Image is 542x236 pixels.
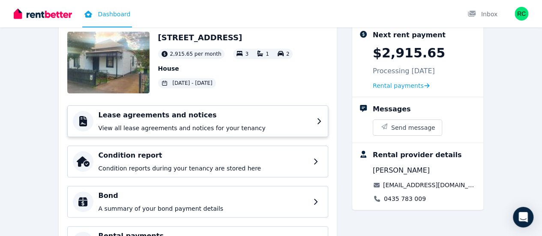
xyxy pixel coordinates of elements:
p: Condition reports during your tenancy are stored here [99,164,308,173]
span: 2 [286,51,290,57]
a: 0435 783 009 [384,194,426,203]
img: Property Url [67,32,150,93]
p: A summary of your bond payment details [99,204,308,213]
span: 2,915.65 per month [170,51,222,57]
span: [PERSON_NAME] [373,165,430,176]
div: Inbox [467,10,497,18]
div: Open Intercom Messenger [513,207,533,227]
h4: Lease agreements and notices [99,110,311,120]
div: Next rent payment [373,30,446,40]
a: Rental payments [373,81,430,90]
span: Rental payments [373,81,424,90]
div: Rental provider details [373,150,461,160]
span: 1 [266,51,269,57]
p: View all lease agreements and notices for your tenancy [99,124,311,132]
h4: Bond [99,191,308,201]
img: RentBetter [14,7,72,20]
h2: [STREET_ADDRESS] [158,32,293,44]
span: [DATE] - [DATE] [173,80,213,87]
img: Richard Chen [515,7,528,21]
span: 3 [245,51,249,57]
p: House [158,64,293,73]
p: Processing [DATE] [373,66,435,76]
p: $2,915.65 [373,45,445,61]
h4: Condition report [99,150,308,161]
a: [EMAIL_ADDRESS][DOMAIN_NAME] [383,181,477,189]
div: Messages [373,104,410,114]
span: Send message [391,123,435,132]
button: Send message [373,120,442,135]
